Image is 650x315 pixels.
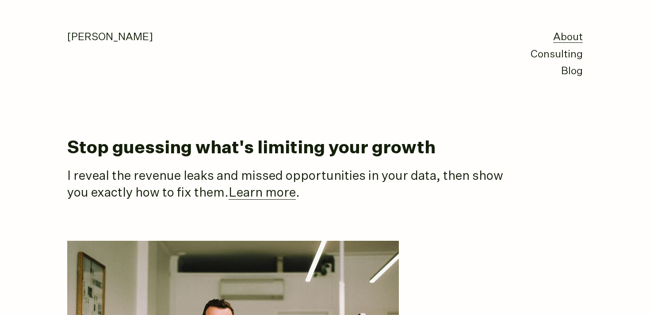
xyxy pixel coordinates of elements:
[553,32,583,43] a: About
[67,168,509,202] p: I reveal the revenue leaks and missed opportunities in your data, then show you exactly how to fi...
[67,32,153,42] a: [PERSON_NAME]
[531,29,583,80] nav: primary
[229,187,296,200] a: Learn more
[67,139,583,158] h1: Stop guessing what's limiting your growth
[531,49,583,60] a: Consulting
[561,66,583,76] a: Blog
